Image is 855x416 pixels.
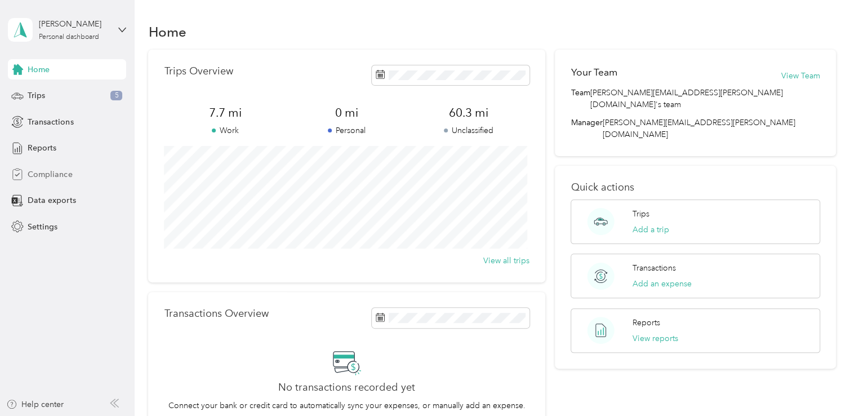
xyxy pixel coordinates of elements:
span: Transactions [28,116,73,128]
span: Data exports [28,194,75,206]
p: Trips [633,208,649,220]
p: Unclassified [408,125,529,136]
span: 60.3 mi [408,105,529,121]
span: 5 [110,91,122,101]
p: Quick actions [571,182,820,193]
div: Personal dashboard [39,34,99,41]
span: Team [571,87,590,110]
button: Add an expense [633,278,692,290]
button: Help center [6,399,64,410]
span: [PERSON_NAME][EMAIL_ADDRESS][PERSON_NAME][DOMAIN_NAME]'s team [590,87,820,110]
span: [PERSON_NAME][EMAIL_ADDRESS][PERSON_NAME][DOMAIN_NAME] [602,118,795,139]
p: Work [164,125,286,136]
p: Transactions [633,262,676,274]
h2: No transactions recorded yet [278,382,415,393]
p: Personal [286,125,408,136]
button: View all trips [483,255,529,267]
p: Transactions Overview [164,308,268,320]
span: Home [28,64,50,76]
p: Trips Overview [164,65,233,77]
button: View Team [781,70,820,82]
iframe: Everlance-gr Chat Button Frame [792,353,855,416]
span: Reports [28,142,56,154]
span: Manager [571,117,602,140]
span: Settings [28,221,57,233]
p: Connect your bank or credit card to automatically sync your expenses, or manually add an expense. [168,400,526,411]
h2: Your Team [571,65,617,79]
button: View reports [633,333,678,344]
div: [PERSON_NAME] [39,18,109,30]
button: Add a trip [633,224,669,236]
h1: Home [148,26,186,38]
span: Trips [28,90,45,101]
span: Compliance [28,169,72,180]
span: 7.7 mi [164,105,286,121]
p: Reports [633,317,660,329]
span: 0 mi [286,105,408,121]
